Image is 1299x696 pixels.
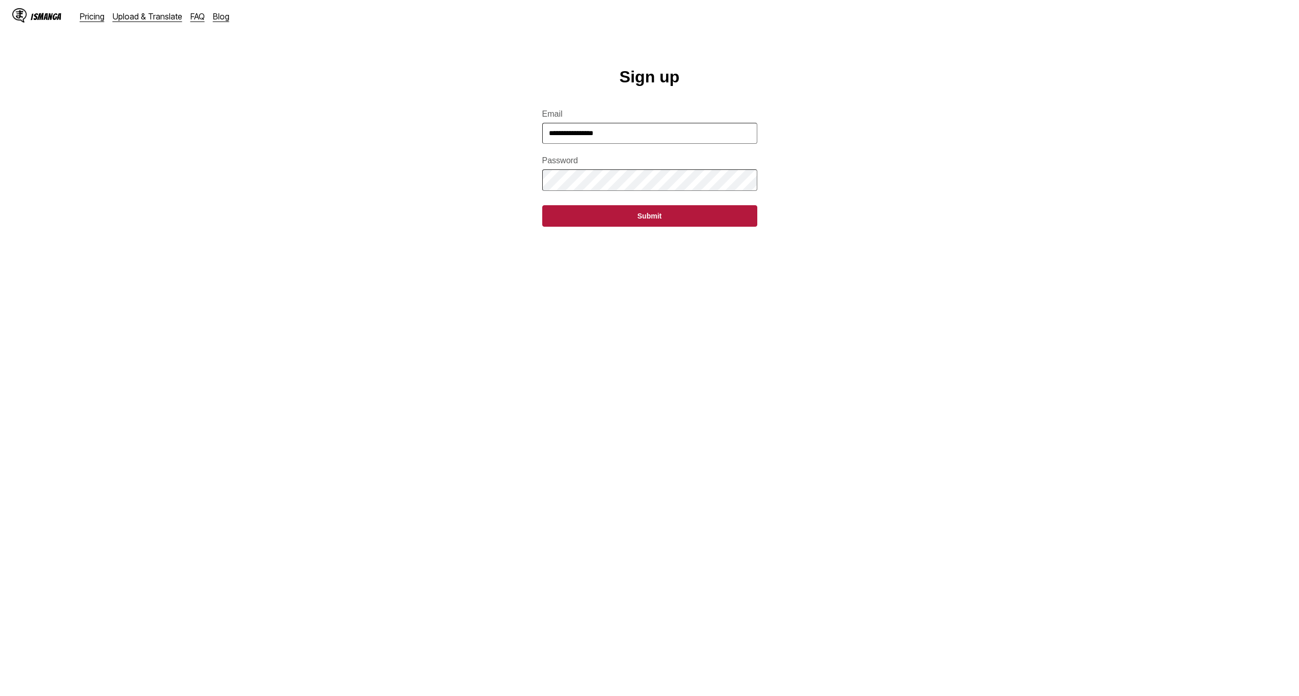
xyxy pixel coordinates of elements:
[12,8,80,25] a: IsManga LogoIsManga
[12,8,27,23] img: IsManga Logo
[620,68,679,86] h1: Sign up
[113,11,182,21] a: Upload & Translate
[80,11,104,21] a: Pricing
[213,11,229,21] a: Blog
[542,156,757,165] label: Password
[190,11,205,21] a: FAQ
[31,12,61,21] div: IsManga
[542,110,757,119] label: Email
[542,205,757,227] button: Submit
